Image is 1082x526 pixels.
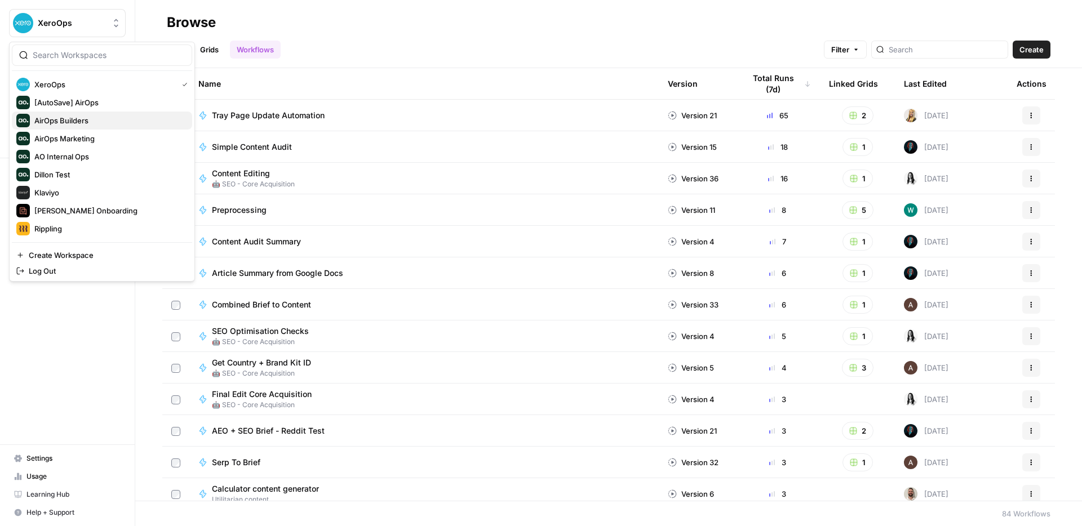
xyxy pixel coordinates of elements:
div: 4 [744,362,811,373]
a: Serp To Brief [198,457,650,468]
a: Preprocessing [198,204,650,216]
img: ilf5qirlu51qf7ak37srxb41cqxu [904,235,917,248]
div: [DATE] [904,140,948,154]
a: Settings [9,449,126,467]
div: Last Edited [904,68,947,99]
div: 84 Workflows [1002,508,1050,519]
a: Workflows [230,41,281,59]
span: 🤖 SEO - Core Acquisition [212,337,318,347]
a: Log Out [12,263,192,279]
div: [DATE] [904,393,948,406]
div: Total Runs (7d) [744,68,811,99]
img: ilf5qirlu51qf7ak37srxb41cqxu [904,140,917,154]
div: 8 [744,204,811,216]
span: Log Out [29,265,183,277]
button: 2 [842,422,873,440]
div: Version 33 [668,299,719,310]
a: Calculator content generatorUtilitarian content [198,483,650,505]
a: Article Summary from Google Docs [198,268,650,279]
span: Final Edit Core Acquisition [212,389,312,400]
span: XeroOps [38,17,106,29]
span: AirOps Builders [34,115,183,126]
span: [PERSON_NAME] Onboarding [34,205,183,216]
img: [AutoSave] AirOps Logo [16,96,30,109]
img: Rippling Logo [16,222,30,235]
input: Search Workspaces [33,50,185,61]
button: 1 [842,296,873,314]
div: Version [668,68,698,99]
div: 3 [744,425,811,436]
span: Tray Page Update Automation [212,110,325,121]
div: 16 [744,173,811,184]
span: 🤖 SEO - Core Acquisition [212,179,295,189]
div: 5 [744,331,811,342]
img: zka6akx770trzh69562he2ydpv4t [904,172,917,185]
div: Version 4 [668,394,715,405]
img: Klaviyo Logo [16,186,30,199]
div: Version 21 [668,110,717,121]
div: Version 6 [668,488,714,500]
div: Version 8 [668,268,714,279]
a: SEO Optimisation Checks🤖 SEO - Core Acquisition [198,326,650,347]
button: 1 [842,327,873,345]
div: Browse [167,14,216,32]
span: Utilitarian content [212,494,328,505]
img: wtbmvrjo3qvncyiyitl6zoukl9gz [904,456,917,469]
button: 1 [842,138,873,156]
span: Serp To Brief [212,457,260,468]
div: Version 21 [668,425,717,436]
a: Grids [193,41,225,59]
span: [AutoSave] AirOps [34,97,183,108]
span: Content Audit Summary [212,236,301,247]
img: wtbmvrjo3qvncyiyitl6zoukl9gz [904,361,917,375]
button: Help + Support [9,503,126,521]
a: Get Country + Brand Kit ID🤖 SEO - Core Acquisition [198,357,650,378]
a: Content Audit Summary [198,236,650,247]
span: Settings [26,453,121,463]
img: zka6akx770trzh69562he2ydpv4t [904,393,917,406]
div: Name [198,68,650,99]
div: Workspace: XeroOps [9,42,195,282]
a: AEO + SEO Brief - Reddit Test [198,425,650,436]
div: [DATE] [904,203,948,217]
span: Dillon Test [34,169,183,180]
div: Version 5 [668,362,714,373]
div: [DATE] [904,361,948,375]
button: 1 [842,170,873,188]
span: Preprocessing [212,204,267,216]
button: Workspace: XeroOps [9,9,126,37]
div: [DATE] [904,298,948,311]
div: [DATE] [904,424,948,438]
button: Create [1013,41,1050,59]
span: Article Summary from Google Docs [212,268,343,279]
input: Search [889,44,1003,55]
div: [DATE] [904,235,948,248]
div: 18 [744,141,811,153]
img: AirOps Builders Logo [16,114,30,127]
span: Combined Brief to Content [212,299,311,310]
button: 2 [842,106,873,124]
span: Create [1019,44,1044,55]
div: 6 [744,268,811,279]
img: Dillon Test Logo [16,168,30,181]
div: 7 [744,236,811,247]
img: AO Internal Ops Logo [16,150,30,163]
a: Learning Hub [9,485,126,503]
span: Klaviyo [34,187,183,198]
div: Actions [1017,68,1046,99]
img: ilf5qirlu51qf7ak37srxb41cqxu [904,266,917,280]
img: XeroOps Logo [13,13,33,33]
a: Tray Page Update Automation [198,110,650,121]
img: AirOps Marketing Logo [16,132,30,145]
a: Final Edit Core Acquisition🤖 SEO - Core Acquisition [198,389,650,410]
button: 1 [842,233,873,251]
button: Filter [824,41,867,59]
div: 3 [744,457,811,468]
div: [DATE] [904,487,948,501]
div: [DATE] [904,456,948,469]
div: 6 [744,299,811,310]
span: AEO + SEO Brief - Reddit Test [212,425,325,436]
span: Create Workspace [29,249,183,261]
div: [DATE] [904,109,948,122]
div: Version 4 [668,236,715,247]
